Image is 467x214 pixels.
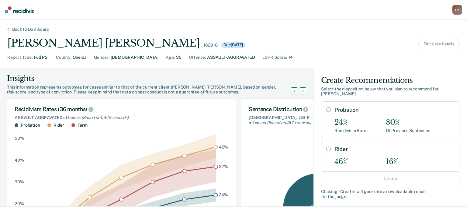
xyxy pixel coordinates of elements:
[21,123,40,128] div: Probation
[219,164,228,169] text: 37%
[7,37,200,49] div: [PERSON_NAME] [PERSON_NAME]
[7,74,298,83] div: Insights
[334,157,366,166] div: 46%
[176,54,182,61] div: 30
[334,118,366,127] div: 24%
[386,157,430,166] div: 16%
[203,43,217,48] div: 162918
[386,167,430,173] div: Of Previous Sentences
[7,54,33,61] div: Report Type :
[15,135,24,140] text: 50%
[5,6,34,13] img: Recidiviz
[221,42,245,48] div: Due [DATE]
[334,107,454,113] label: Probation
[7,85,298,95] div: This information represents outcomes for cases similar to that of the current client, [PERSON_NAM...
[56,54,71,61] div: County :
[334,146,454,153] label: Rider
[207,54,255,61] div: ASSAULT-AGGRAVATED
[386,128,430,133] div: Of Previous Sentences
[111,54,158,61] div: [DEMOGRAPHIC_DATA]
[73,54,87,61] div: Oneida
[78,123,87,128] div: Term
[219,144,228,197] g: text
[166,54,175,61] div: Age :
[15,106,229,113] div: Recidivism Rates (36 months)
[321,86,459,97] div: Select the disposition below that you plan to recommend for [PERSON_NAME] .
[54,123,64,128] div: Rider
[34,54,49,61] div: Full PSI
[452,5,462,15] div: P K
[334,167,366,173] div: Recidivism Rate
[321,189,459,199] div: Clicking " Create " will generate a downloadable report for the judge.
[15,115,229,120] div: ASSAULT-AGGRAVATED offenses
[418,39,460,49] button: Edit Case Details
[249,115,380,125] div: [DEMOGRAPHIC_DATA], LSI-R = 0-20, ASSAULT-AGGRAVATED offenses
[219,192,228,197] text: 24%
[262,54,287,61] div: LSI-R Score :
[81,115,129,120] span: (Based on 1,445 records )
[94,54,109,61] div: Gender :
[321,75,459,85] div: Create Recommendations
[5,27,57,32] div: Back to Dashboard
[249,106,380,113] div: Sentence Distribution
[15,201,24,206] text: 20%
[321,171,459,186] button: Create
[334,128,366,133] div: Recidivism Rate
[15,157,24,162] text: 40%
[189,54,206,61] div: Offense :
[386,118,430,127] div: 80%
[288,54,293,61] div: 14
[219,144,228,149] text: 46%
[452,5,462,15] button: PK
[15,179,24,184] text: 30%
[267,120,311,125] span: (Based on 467 records )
